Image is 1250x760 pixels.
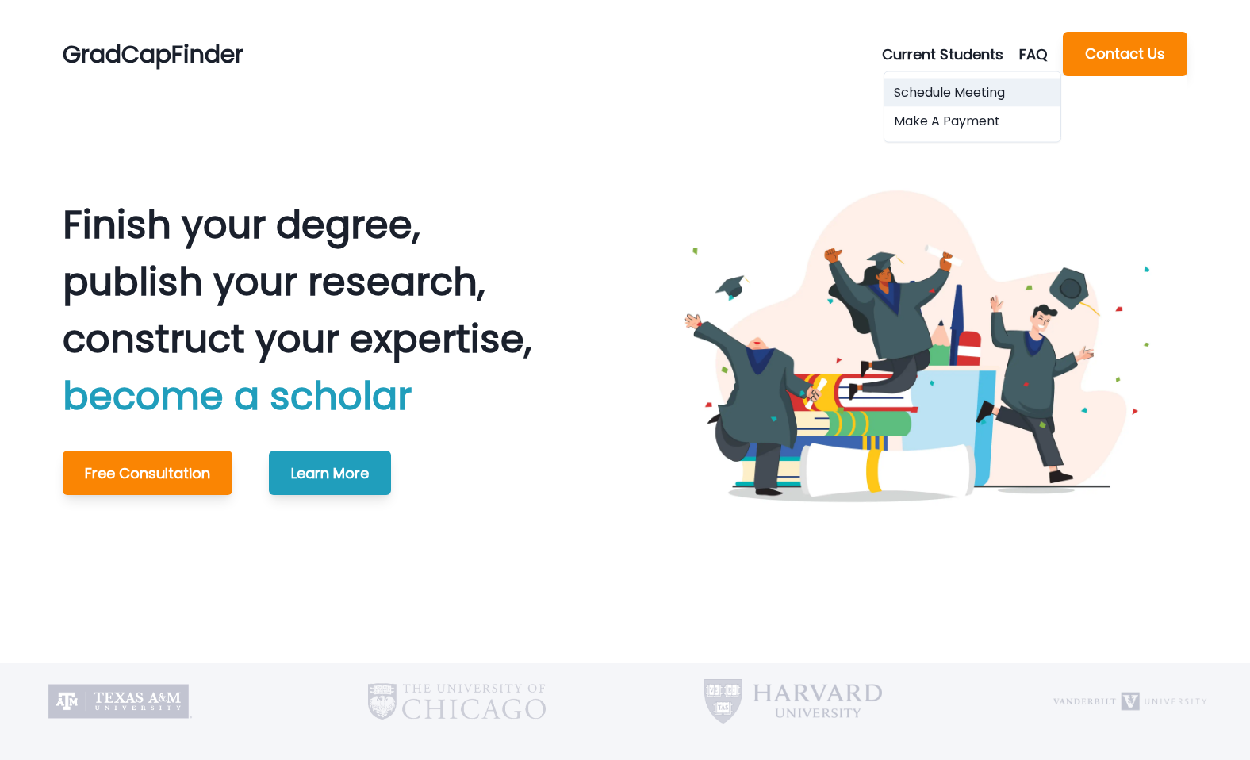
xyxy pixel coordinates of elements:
[1063,32,1187,76] button: Contact Us
[884,79,1060,107] button: Schedule Meeting
[884,107,1060,136] button: Make A Payment
[1041,663,1219,739] img: Vanderbilt University
[31,663,209,739] img: Texas A&M University
[63,451,232,495] button: Free Consultation
[63,36,243,72] p: GradCapFinder
[63,368,532,425] p: become a scholar
[368,663,546,739] img: University of Chicago
[882,44,1019,65] button: Current Students
[269,451,391,495] button: Learn More
[1019,44,1063,65] a: FAQ
[647,76,1187,616] img: Graduating Students
[704,663,883,739] img: Harvard University
[63,197,532,425] p: Finish your degree, publish your research, construct your expertise,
